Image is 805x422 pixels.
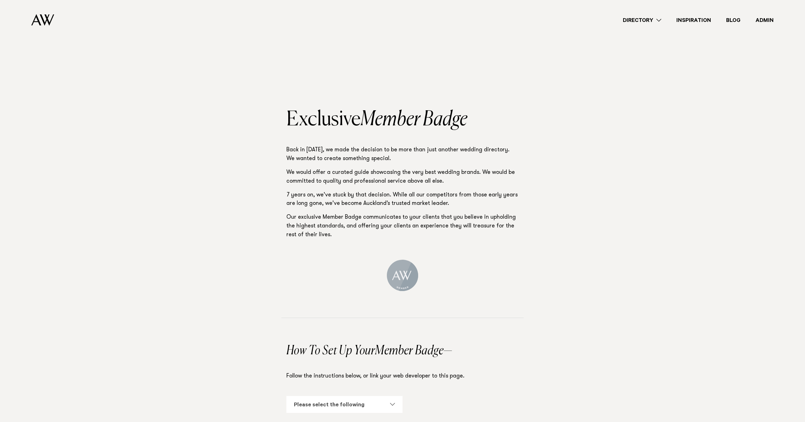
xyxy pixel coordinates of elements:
[286,169,519,186] p: We would offer a curated guide showcasing the very best wedding brands. We would be committed to ...
[286,108,519,131] h1: Exclusive
[286,191,519,209] p: 7 years on, we’ve stuck by that decision. While all our competitors from those early years are lo...
[669,16,719,24] a: Inspiration
[294,402,387,409] div: Please select the following
[375,345,443,357] span: Member Badge
[748,16,781,24] a: Admin
[31,14,54,26] img: Auckland Weddings Logo
[361,110,467,130] em: Member Badge
[387,260,418,291] img: badge.svg
[719,16,748,24] a: Blog
[286,372,519,381] p: Follow the instructions below, or link your web developer to this page.
[286,146,519,164] p: Back in [DATE], we made the decision to be more than just another wedding directory. We wanted to...
[286,345,519,357] h2: How To Set Up Your
[286,213,519,240] p: Our exclusive Member Badge communicates to your clients that you believe in upholding the highest...
[615,16,669,24] a: Directory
